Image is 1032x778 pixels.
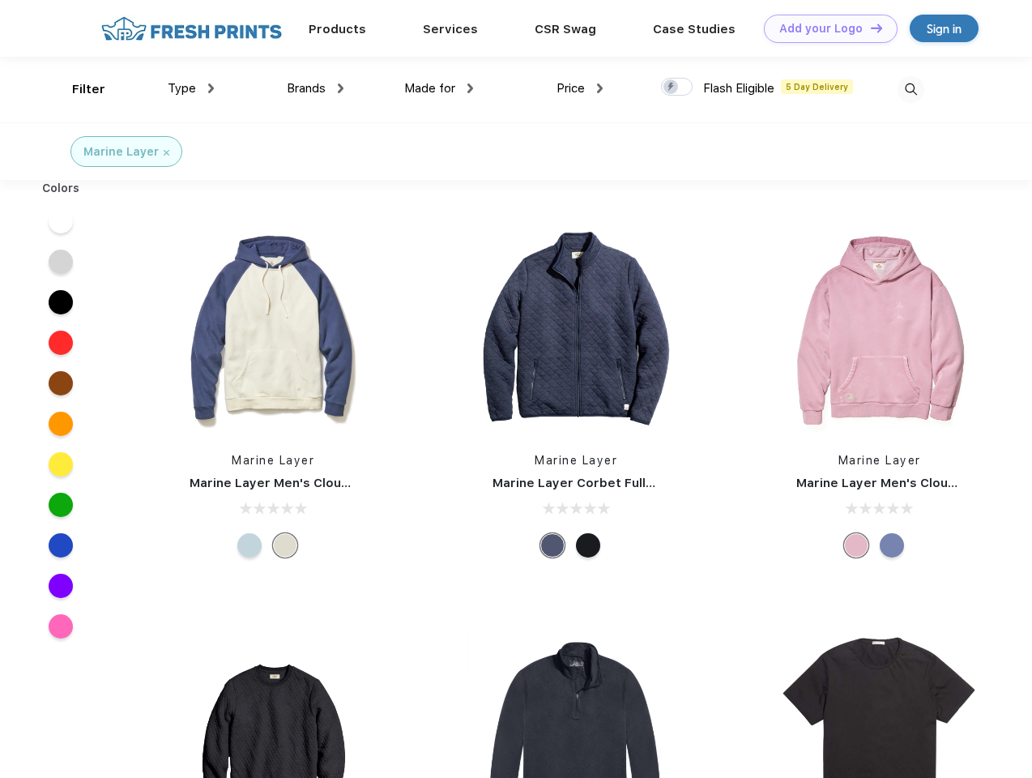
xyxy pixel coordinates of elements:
[871,24,882,32] img: DT
[338,83,343,93] img: dropdown.png
[772,220,987,436] img: func=resize&h=266
[468,220,684,436] img: func=resize&h=266
[273,533,297,558] div: Navy/Cream
[423,22,478,36] a: Services
[844,533,868,558] div: Lilas
[910,15,979,42] a: Sign in
[404,81,455,96] span: Made for
[309,22,366,36] a: Products
[927,19,962,38] div: Sign in
[540,533,565,558] div: Navy
[898,76,924,103] img: desktop_search.svg
[190,476,454,490] a: Marine Layer Men's Cloud 9 Fleece Hoodie
[703,81,774,96] span: Flash Eligible
[535,454,617,467] a: Marine Layer
[597,83,603,93] img: dropdown.png
[493,476,717,490] a: Marine Layer Corbet Full-Zip Jacket
[779,22,863,36] div: Add your Logo
[165,220,381,436] img: func=resize&h=266
[237,533,262,558] div: Cool Ombre
[467,83,473,93] img: dropdown.png
[30,180,92,197] div: Colors
[781,79,853,94] span: 5 Day Delivery
[557,81,585,96] span: Price
[164,150,169,156] img: filter_cancel.svg
[208,83,214,93] img: dropdown.png
[232,454,314,467] a: Marine Layer
[576,533,600,558] div: Black
[287,81,326,96] span: Brands
[83,143,159,160] div: Marine Layer
[72,80,105,99] div: Filter
[535,22,596,36] a: CSR Swag
[838,454,921,467] a: Marine Layer
[96,15,287,43] img: fo%20logo%202.webp
[168,81,196,96] span: Type
[880,533,904,558] div: Vintage Indigo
